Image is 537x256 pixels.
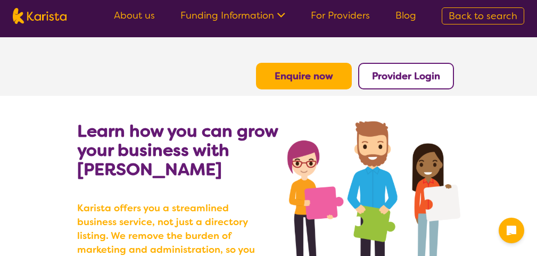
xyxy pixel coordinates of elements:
button: Provider Login [358,63,454,89]
a: Provider Login [372,70,440,82]
img: Karista logo [13,8,67,24]
a: Back to search [442,7,524,24]
button: Enquire now [256,63,352,89]
a: Funding Information [180,9,285,22]
a: Blog [395,9,416,22]
span: Back to search [449,10,517,22]
b: Learn how you can grow your business with [PERSON_NAME] [77,120,278,180]
a: For Providers [311,9,370,22]
a: About us [114,9,155,22]
a: Enquire now [275,70,333,82]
